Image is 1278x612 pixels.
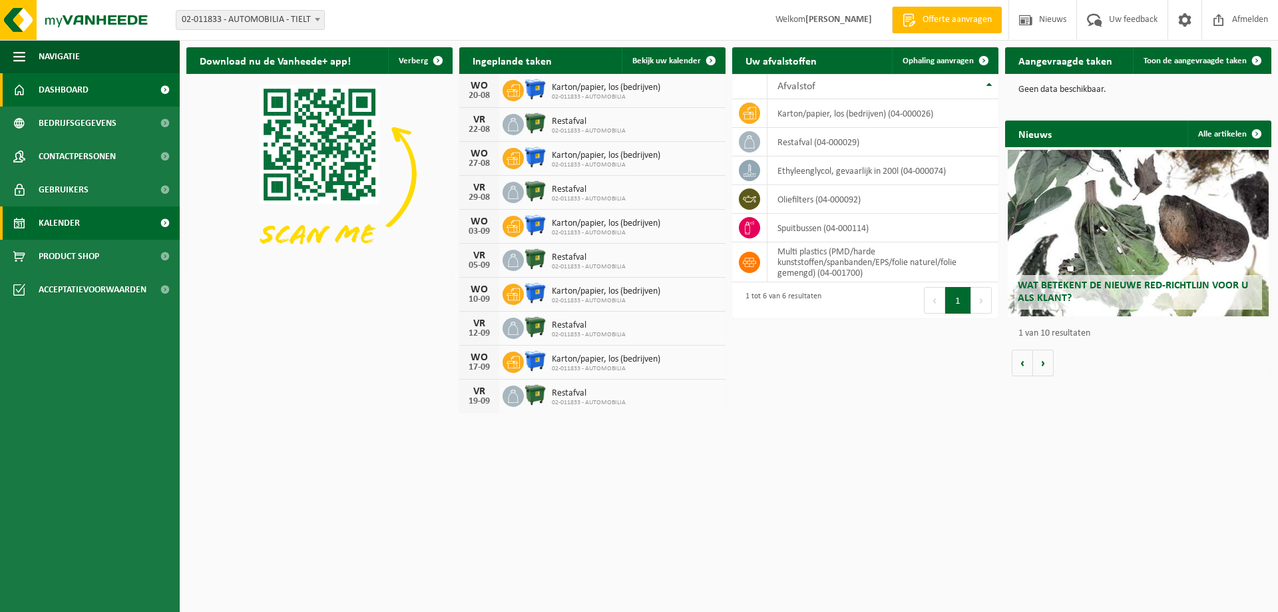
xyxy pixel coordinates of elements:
div: 20-08 [466,91,493,101]
span: Verberg [399,57,428,65]
img: WB-1100-HPE-BE-01 [524,146,546,168]
strong: [PERSON_NAME] [805,15,872,25]
span: 02-011833 - AUTOMOBILIA [552,93,660,101]
span: 02-011833 - AUTOMOBILIA [552,127,626,135]
div: 22-08 [466,125,493,135]
button: Next [971,287,992,314]
div: 03-09 [466,227,493,236]
span: Afvalstof [777,81,815,92]
span: Restafval [552,388,626,399]
span: Bedrijfsgegevens [39,107,116,140]
button: Vorige [1012,350,1033,376]
img: WB-1100-HPE-GN-01 [524,180,546,202]
div: WO [466,352,493,363]
h2: Ingeplande taken [459,47,565,73]
div: WO [466,81,493,91]
a: Toon de aangevraagde taken [1133,47,1270,74]
button: 1 [945,287,971,314]
span: Wat betekent de nieuwe RED-richtlijn voor u als klant? [1018,280,1248,304]
span: Contactpersonen [39,140,116,173]
div: 19-09 [466,397,493,406]
button: Verberg [388,47,451,74]
a: Wat betekent de nieuwe RED-richtlijn voor u als klant? [1008,150,1269,316]
span: Karton/papier, los (bedrijven) [552,218,660,229]
span: 02-011833 - AUTOMOBILIA - TIELT [176,11,324,29]
span: 02-011833 - AUTOMOBILIA [552,161,660,169]
span: Ophaling aanvragen [903,57,974,65]
div: 10-09 [466,295,493,304]
div: VR [466,115,493,125]
span: 02-011833 - AUTOMOBILIA [552,331,626,339]
span: Karton/papier, los (bedrijven) [552,83,660,93]
img: WB-1100-HPE-BE-01 [524,214,546,236]
div: WO [466,284,493,295]
div: 12-09 [466,329,493,338]
div: 27-08 [466,159,493,168]
span: Toon de aangevraagde taken [1144,57,1247,65]
a: Alle artikelen [1187,121,1270,147]
span: Karton/papier, los (bedrijven) [552,354,660,365]
h2: Nieuws [1005,121,1065,147]
h2: Download nu de Vanheede+ app! [186,47,364,73]
span: Offerte aanvragen [919,13,995,27]
img: WB-1100-HPE-GN-01 [524,112,546,135]
img: WB-1100-HPE-GN-01 [524,384,546,406]
td: oliefilters (04-000092) [767,185,998,214]
div: VR [466,386,493,397]
img: WB-1100-HPE-BE-01 [524,282,546,304]
div: 17-09 [466,363,493,372]
div: VR [466,318,493,329]
span: Restafval [552,117,626,127]
div: VR [466,250,493,261]
span: 02-011833 - AUTOMOBILIA [552,365,660,373]
span: 02-011833 - AUTOMOBILIA [552,229,660,237]
span: Dashboard [39,73,89,107]
p: 1 van 10 resultaten [1018,329,1265,338]
div: 29-08 [466,193,493,202]
span: 02-011833 - AUTOMOBILIA [552,297,660,305]
div: WO [466,216,493,227]
img: WB-1100-HPE-BE-01 [524,78,546,101]
span: Product Shop [39,240,99,273]
td: karton/papier, los (bedrijven) (04-000026) [767,99,998,128]
img: WB-1100-HPE-BE-01 [524,350,546,372]
div: WO [466,149,493,159]
a: Ophaling aanvragen [892,47,997,74]
span: Restafval [552,252,626,263]
img: Download de VHEPlus App [186,74,453,274]
img: WB-1100-HPE-GN-01 [524,248,546,270]
span: Acceptatievoorwaarden [39,273,146,306]
span: Gebruikers [39,173,89,206]
span: Kalender [39,206,80,240]
div: 1 tot 6 van 6 resultaten [739,286,821,315]
a: Bekijk uw kalender [622,47,724,74]
td: restafval (04-000029) [767,128,998,156]
span: Navigatie [39,40,80,73]
span: Restafval [552,184,626,195]
button: Volgende [1033,350,1054,376]
span: 02-011833 - AUTOMOBILIA [552,263,626,271]
td: ethyleenglycol, gevaarlijk in 200l (04-000074) [767,156,998,185]
span: 02-011833 - AUTOMOBILIA [552,195,626,203]
span: 02-011833 - AUTOMOBILIA - TIELT [176,10,325,30]
span: Bekijk uw kalender [632,57,701,65]
h2: Aangevraagde taken [1005,47,1126,73]
span: 02-011833 - AUTOMOBILIA [552,399,626,407]
a: Offerte aanvragen [892,7,1002,33]
img: WB-1100-HPE-GN-01 [524,316,546,338]
td: multi plastics (PMD/harde kunststoffen/spanbanden/EPS/folie naturel/folie gemengd) (04-001700) [767,242,998,282]
span: Karton/papier, los (bedrijven) [552,286,660,297]
h2: Uw afvalstoffen [732,47,830,73]
span: Restafval [552,320,626,331]
button: Previous [924,287,945,314]
div: 05-09 [466,261,493,270]
div: VR [466,182,493,193]
td: spuitbussen (04-000114) [767,214,998,242]
span: Karton/papier, los (bedrijven) [552,151,660,161]
p: Geen data beschikbaar. [1018,85,1258,95]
